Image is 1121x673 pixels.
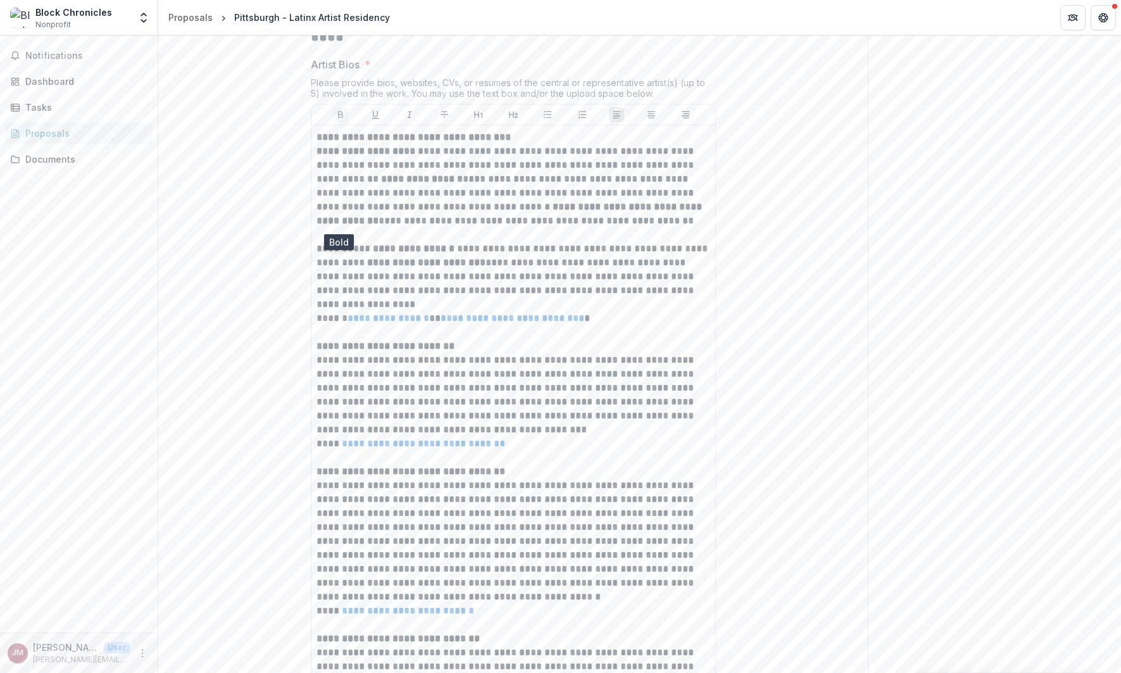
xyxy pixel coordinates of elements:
[135,5,153,30] button: Open entity switcher
[311,57,360,72] p: Artist Bios
[506,107,521,122] button: Heading 2
[12,649,23,657] div: Jason C. Méndez
[1060,5,1086,30] button: Partners
[5,123,153,144] a: Proposals
[33,654,130,665] p: [PERSON_NAME][EMAIL_ADDRESS][DOMAIN_NAME]
[10,8,30,28] img: Block Chronicles
[135,646,150,661] button: More
[5,46,153,66] button: Notifications
[575,107,590,122] button: Ordered List
[1091,5,1116,30] button: Get Help
[234,11,390,24] div: Pittsburgh - Latinx Artist Residency
[437,107,452,122] button: Strike
[644,107,659,122] button: Align Center
[104,642,130,653] p: User
[33,641,99,654] p: [PERSON_NAME]
[368,107,383,122] button: Underline
[25,101,142,114] div: Tasks
[25,127,142,140] div: Proposals
[311,77,716,104] div: Please provide bios, websites, CVs, or resumes of the central or representative artist(s) (up to ...
[678,107,693,122] button: Align Right
[540,107,555,122] button: Bullet List
[333,107,348,122] button: Bold
[5,71,153,92] a: Dashboard
[5,149,153,170] a: Documents
[402,107,417,122] button: Italicize
[609,107,624,122] button: Align Left
[35,19,71,30] span: Nonprofit
[471,107,486,122] button: Heading 1
[163,8,218,27] a: Proposals
[35,6,112,19] div: Block Chronicles
[25,75,142,88] div: Dashboard
[163,8,395,27] nav: breadcrumb
[25,153,142,166] div: Documents
[168,11,213,24] div: Proposals
[5,97,153,118] a: Tasks
[25,51,147,61] span: Notifications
